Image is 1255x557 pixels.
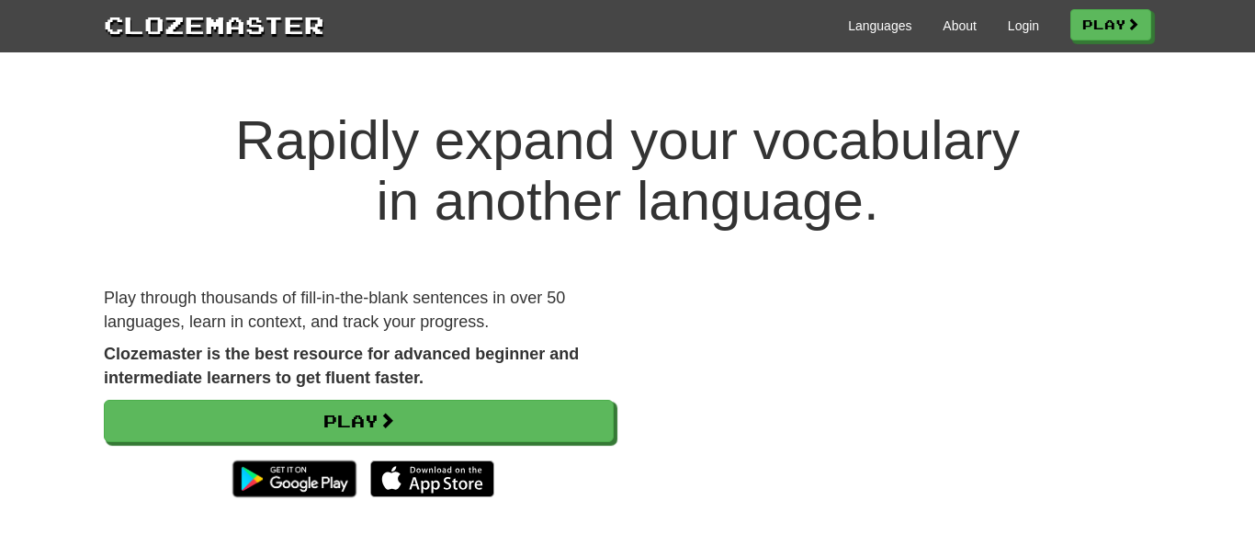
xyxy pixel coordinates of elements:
img: Get it on Google Play [223,451,366,506]
a: About [943,17,977,35]
a: Play [1070,9,1151,40]
strong: Clozemaster is the best resource for advanced beginner and intermediate learners to get fluent fa... [104,345,579,387]
img: Download_on_the_App_Store_Badge_US-UK_135x40-25178aeef6eb6b83b96f5f2d004eda3bffbb37122de64afbaef7... [370,460,494,497]
a: Play [104,400,614,442]
a: Clozemaster [104,7,324,41]
p: Play through thousands of fill-in-the-blank sentences in over 50 languages, learn in context, and... [104,287,614,334]
a: Languages [848,17,911,35]
a: Login [1008,17,1039,35]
